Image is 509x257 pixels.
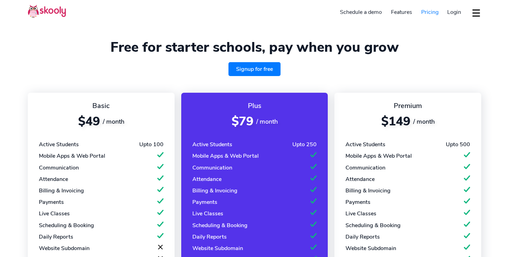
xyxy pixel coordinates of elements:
span: Login [447,8,461,16]
div: Upto 250 [292,141,317,148]
div: Premium [345,101,470,110]
div: Daily Reports [39,233,73,241]
div: Upto 100 [139,141,164,148]
span: / month [103,117,124,126]
span: $79 [232,113,253,130]
span: $149 [381,113,410,130]
div: Billing & Invoicing [192,187,237,194]
div: Mobile Apps & Web Portal [345,152,412,160]
div: Communication [345,164,385,172]
div: Billing & Invoicing [39,187,84,194]
div: Website Subdomain [192,244,243,252]
div: Active Students [345,141,385,148]
div: Basic [39,101,164,110]
div: Upto 500 [446,141,470,148]
div: Active Students [39,141,79,148]
div: Payments [192,198,217,206]
a: Signup for free [228,62,281,76]
div: Website Subdomain [39,244,90,252]
span: / month [256,117,278,126]
div: Daily Reports [192,233,227,241]
h1: Free for starter schools, pay when you grow [28,39,481,56]
button: dropdown menu [471,5,481,21]
a: Login [443,7,466,18]
span: / month [413,117,435,126]
img: Skooly [28,5,66,18]
div: Attendance [192,175,222,183]
div: Active Students [192,141,232,148]
div: Payments [345,198,370,206]
div: Billing & Invoicing [345,187,391,194]
a: Features [386,7,417,18]
a: Schedule a demo [336,7,387,18]
span: Pricing [421,8,439,16]
div: Communication [192,164,232,172]
div: Attendance [345,175,375,183]
div: Scheduling & Booking [192,222,248,229]
div: Payments [39,198,64,206]
div: Live Classes [192,210,223,217]
span: $49 [78,113,100,130]
div: Communication [39,164,79,172]
div: Scheduling & Booking [39,222,94,229]
div: Mobile Apps & Web Portal [39,152,105,160]
div: Mobile Apps & Web Portal [192,152,259,160]
a: Pricing [417,7,443,18]
div: Attendance [39,175,68,183]
div: Live Classes [39,210,70,217]
div: Plus [192,101,317,110]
